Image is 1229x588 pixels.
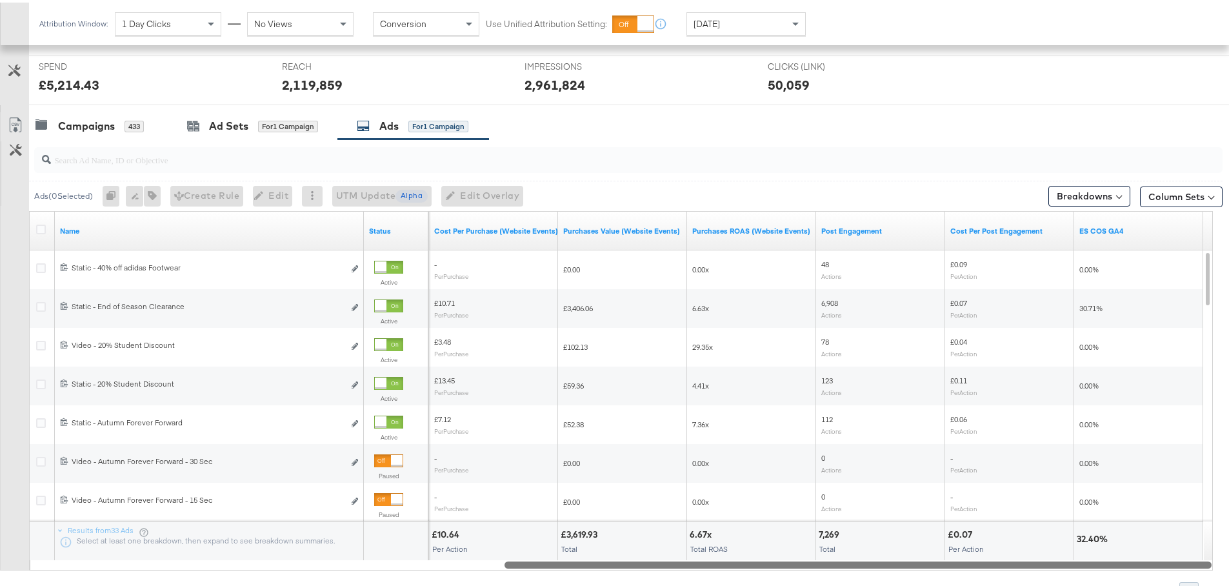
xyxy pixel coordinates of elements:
span: No Views [254,15,292,27]
sub: Actions [821,425,842,432]
a: The total value of the purchase actions tracked by your Custom Audience pixel on your website aft... [563,223,682,234]
div: £3,619.93 [561,526,601,538]
span: 0 [821,451,825,460]
span: 6.63x [692,301,709,310]
sub: Actions [821,502,842,510]
span: Per Action [432,542,468,551]
div: Static - 40% off adidas Footwear [72,260,344,270]
span: - [950,489,953,499]
span: £0.09 [950,257,967,267]
span: 0.00x [692,456,709,465]
sub: Per Purchase [434,309,468,316]
span: 0.00% [1079,494,1099,504]
span: £0.07 [950,296,967,305]
div: Ad Sets [209,116,248,131]
sub: Per Purchase [434,386,468,394]
span: 112 [821,412,833,421]
span: SPEND [39,58,135,70]
a: The number of actions related to your Page's posts as a result of your ad. [821,223,940,234]
div: Video - Autumn Forever Forward - 15 Sec [72,492,344,503]
sub: Actions [821,270,842,278]
div: 50,059 [768,73,810,92]
span: 7.36x [692,417,709,427]
div: Static - End of Season Clearance [72,299,344,309]
span: IMPRESSIONS [525,58,621,70]
sub: Per Action [950,347,977,355]
span: Total [819,542,835,551]
label: Paused [374,508,403,516]
div: Campaigns [58,116,115,131]
sub: Actions [821,347,842,355]
span: £0.00 [563,456,580,465]
span: Per Action [948,542,984,551]
a: ES COS GA4 [1079,223,1198,234]
a: The total value of the purchase actions divided by spend tracked by your Custom Audience pixel on... [692,223,811,234]
span: Total [561,542,577,551]
div: 6.67x [690,526,715,538]
label: Active [374,431,403,439]
div: £0.07 [948,526,976,538]
span: £13.45 [434,373,455,383]
div: Ads [379,116,399,131]
sub: Per Action [950,425,977,432]
div: 2,119,859 [282,73,343,92]
span: £3.48 [434,334,451,344]
label: Paused [374,469,403,478]
span: 4.41x [692,378,709,388]
span: £0.00 [563,494,580,504]
span: 123 [821,373,833,383]
span: £0.00 [563,262,580,272]
sub: Per Purchase [434,270,468,278]
div: Static - Autumn Forever Forward [72,415,344,425]
sub: Per Action [950,270,977,278]
span: 0 [821,489,825,499]
sub: Per Purchase [434,425,468,432]
span: 1 Day Clicks [122,15,171,27]
div: Video - 20% Student Discount [72,338,344,348]
span: 0.00% [1079,456,1099,465]
button: Breakdowns [1048,183,1130,204]
span: £0.06 [950,412,967,421]
span: £10.71 [434,296,455,305]
span: - [434,257,437,267]
div: £5,214.43 [39,73,99,92]
span: 78 [821,334,829,344]
a: The average cost for each purchase tracked by your Custom Audience pixel on your website after pe... [434,223,558,234]
sub: Per Purchase [434,347,468,355]
div: for 1 Campaign [258,118,318,130]
sub: Per Action [950,502,977,510]
div: 2,961,824 [525,73,585,92]
div: 433 [125,118,144,130]
span: CLICKS (LINK) [768,58,864,70]
label: Use Unified Attribution Setting: [486,15,607,28]
span: REACH [282,58,379,70]
span: 0.00% [1079,262,1099,272]
div: 32.40% [1077,531,1112,543]
a: Shows the current state of your Ad. [369,223,423,234]
a: The average cost per action related to your Page's posts as a result of your ad. [950,223,1069,234]
span: 0.00% [1079,417,1099,427]
sub: Per Action [950,463,977,471]
sub: Per Purchase [434,463,468,471]
label: Active [374,276,403,284]
label: Active [374,314,403,323]
span: 29.35x [692,340,713,349]
span: 48 [821,257,829,267]
span: 0.00x [692,494,709,504]
span: 0.00% [1079,340,1099,349]
span: [DATE] [694,15,720,27]
sub: Actions [821,309,842,316]
span: £0.11 [950,373,967,383]
a: Ad Name. [60,223,359,234]
span: £3,406.06 [563,301,593,310]
div: £10.64 [432,526,463,538]
div: Ads ( 0 Selected) [34,188,93,199]
sub: Actions [821,386,842,394]
label: Active [374,392,403,400]
span: 30.71% [1079,301,1103,310]
span: 0.00% [1079,378,1099,388]
div: Attribution Window: [39,17,108,26]
input: Search Ad Name, ID or Objective [51,139,1114,165]
span: - [434,489,437,499]
span: £0.04 [950,334,967,344]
